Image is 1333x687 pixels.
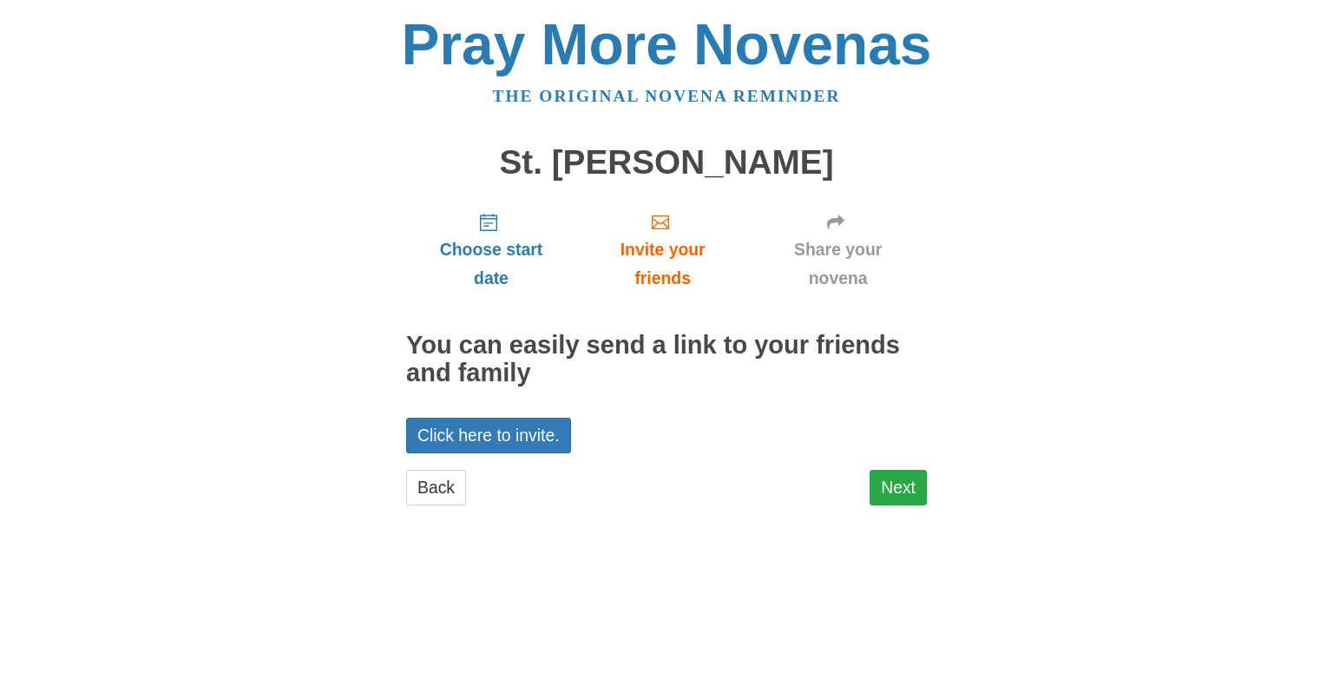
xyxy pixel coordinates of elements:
[406,418,571,453] a: Click here to invite.
[749,198,927,301] a: Share your novena
[406,332,927,387] h2: You can easily send a link to your friends and family
[870,470,927,505] a: Next
[766,235,909,293] span: Share your novena
[406,470,466,505] a: Back
[576,198,749,301] a: Invite your friends
[594,235,732,293] span: Invite your friends
[493,87,841,105] a: The original novena reminder
[406,144,927,182] h1: St. [PERSON_NAME]
[402,12,932,76] a: Pray More Novenas
[406,198,576,301] a: Choose start date
[424,235,559,293] span: Choose start date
